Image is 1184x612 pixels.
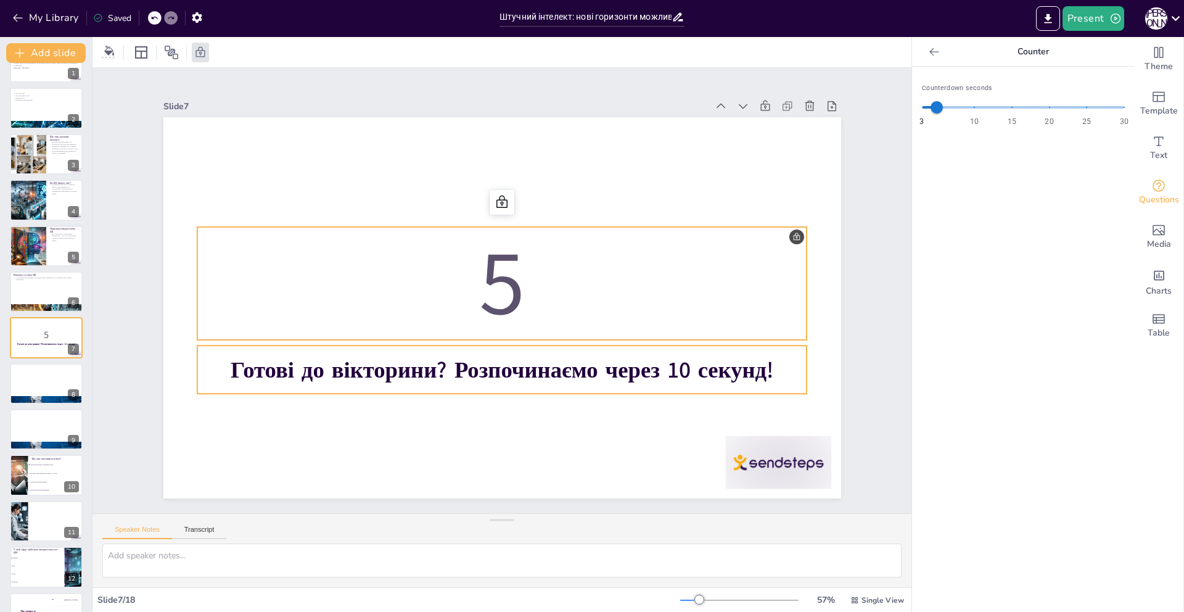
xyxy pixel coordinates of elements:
div: 4 [68,206,79,217]
span: Template [1140,104,1178,118]
div: Saved [93,12,131,24]
div: 6 [10,271,83,312]
strong: Готові до вікторини? Розпочинаємо через 10 секунд! [231,354,773,385]
div: 3 [68,160,79,171]
p: Штучний інтелект (ШІ) - це технологія, яка дозволяє машинам виконувати завдання, що зазвичай вима... [50,141,79,154]
p: У цьому виступі ми розглянемо, як штучний інтелект змінює наше життя, його можливості та майбутнє. [14,62,79,67]
div: 2 [68,114,79,125]
p: Приклади використання ШІ [50,227,79,234]
div: 100 [46,593,83,606]
p: 5 [197,220,807,347]
span: Технологія, яка імітує людський інтелект [30,464,82,465]
div: 57 % [811,594,841,606]
p: 5 [14,328,79,342]
span: Media [1147,238,1171,251]
div: 9 [10,409,83,450]
div: 9 [68,435,79,446]
button: Present [1063,6,1124,31]
div: Change the overall theme [1134,37,1183,81]
p: ШІ використовується в багатьох сферах, від медицини до автомобільної промисловості, покращуючи еф... [50,184,79,195]
div: Add charts and graphs [1134,259,1183,304]
p: Як ШІ змінює світ? [14,94,79,97]
div: М [PERSON_NAME] [1145,7,1167,30]
span: Система для зберігання даних [30,481,82,482]
button: М [PERSON_NAME] [1145,6,1167,31]
span: Програмне забезпечення для [PERSON_NAME] [30,472,82,473]
span: Text [1150,149,1167,162]
p: Counter [944,37,1122,67]
div: 8 [68,389,79,400]
span: Спорт [12,573,64,574]
button: Speaker Notes [102,526,172,539]
span: 10 [970,117,979,128]
span: 3 [919,117,924,128]
div: 10 [10,455,83,495]
p: Як ШІ змінює світ? [50,181,79,185]
span: 25 [1082,117,1091,128]
div: 8 [10,363,83,404]
p: Виклики та етика ШІ [14,273,79,277]
div: 11 [10,501,83,542]
p: Приклади використання [14,99,79,101]
p: Що таке ШІ? [14,92,79,94]
div: 1 [68,68,79,79]
span: Мода [12,566,64,567]
div: 7 [10,317,83,358]
div: 3 [10,134,83,175]
div: 1 [10,42,83,83]
div: Add text boxes [1134,126,1183,170]
div: Slide 7 / 18 [97,594,680,606]
span: Charts [1146,284,1172,298]
div: Layout [131,43,151,62]
p: Виклики ШІ [14,97,79,99]
div: Background color [100,46,118,59]
button: Add slide [6,43,86,63]
span: Theme [1145,60,1173,73]
span: Questions [1139,193,1179,207]
span: 15 [1008,117,1016,128]
span: Counterdown seconds [922,83,1124,93]
p: З розвитком ШІ виникають питання етики, приватності та безпеки, які потрібно вирішувати. [14,276,79,281]
strong: Готові до вікторини? Розпочинаємо через 10 секунд! [17,343,76,346]
button: Transcript [172,526,227,539]
div: 5 [68,252,79,263]
div: 5 [10,226,83,267]
span: Table [1148,326,1170,340]
div: Add a table [1134,304,1183,348]
div: Slide 7 [163,101,708,112]
div: 11 [64,527,79,538]
div: 12 [10,547,83,587]
span: Single View [861,595,904,605]
button: Export to PowerPoint [1036,6,1060,31]
div: 10 [64,481,79,492]
div: Get real-time input from your audience [1134,170,1183,215]
span: Медицина [12,558,64,559]
p: Що таке штучний інтелект? [50,135,79,142]
button: My Library [9,8,84,28]
span: Пристрій для обробки інформації [30,489,82,490]
div: 2 [10,88,83,128]
div: 12 [64,573,79,584]
p: Що таке штучний інтелект? [31,457,79,460]
div: 6 [68,297,79,308]
input: Insert title [499,8,672,26]
div: 7 [68,344,79,355]
p: Від чат-ботів до автономних автомобілів - ШІ стає невід'ємною частиною нашого повсякденного життя. [50,233,79,242]
div: Add images, graphics, shapes or video [1134,215,1183,259]
span: 30 [1120,117,1128,128]
p: Generated with [URL] [14,67,79,69]
span: 20 [1045,117,1053,128]
p: У якій сфері найбільше використовується ШІ? [14,548,61,555]
span: Position [164,45,179,60]
div: Add ready made slides [1134,81,1183,126]
span: Мистецтво [12,581,64,582]
div: 4 [10,180,83,220]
